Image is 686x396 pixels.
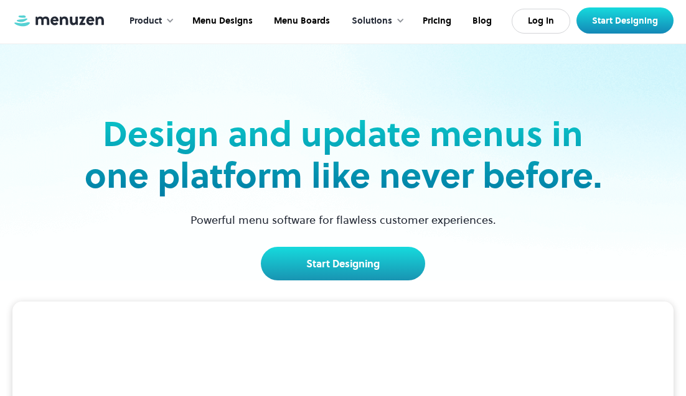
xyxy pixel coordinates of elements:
a: Blog [461,2,501,40]
div: Solutions [339,2,411,40]
a: Start Designing [576,7,674,34]
div: Product [129,14,162,28]
a: Pricing [411,2,461,40]
h2: Design and update menus in one platform like never before. [80,113,606,196]
a: Menu Designs [181,2,262,40]
p: Powerful menu software for flawless customer experiences. [175,211,512,228]
a: Menu Boards [262,2,339,40]
div: Solutions [352,14,392,28]
a: Start Designing [261,247,425,280]
a: Log In [512,9,570,34]
div: Product [117,2,181,40]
